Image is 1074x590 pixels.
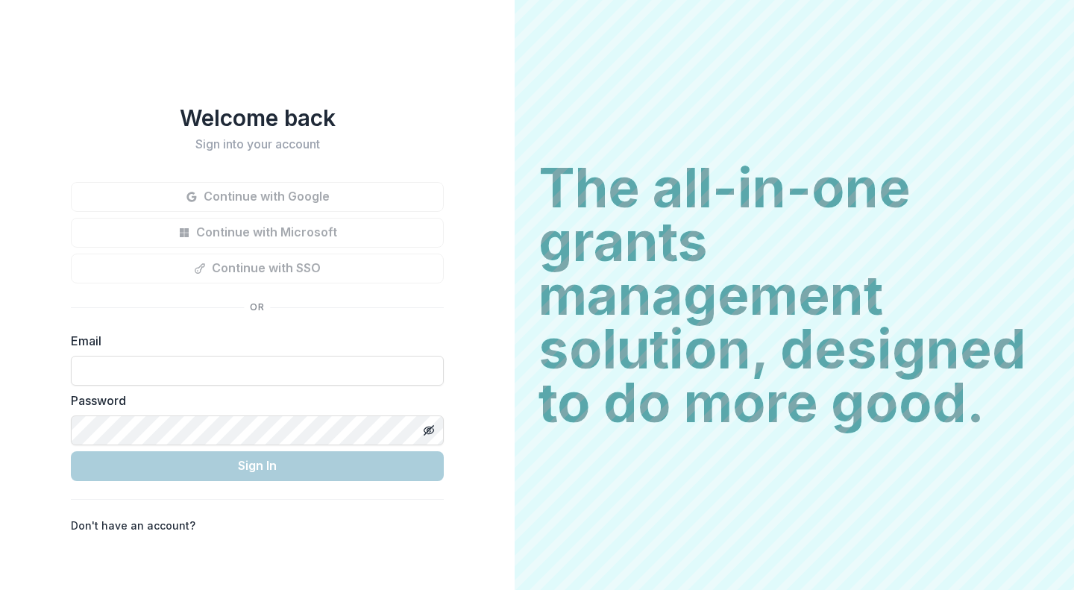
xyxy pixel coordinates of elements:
[71,451,444,481] button: Sign In
[71,332,435,350] label: Email
[71,392,435,409] label: Password
[71,182,444,212] button: Continue with Google
[417,418,441,442] button: Toggle password visibility
[71,218,444,248] button: Continue with Microsoft
[71,254,444,283] button: Continue with SSO
[71,518,195,533] p: Don't have an account?
[71,137,444,151] h2: Sign into your account
[71,104,444,131] h1: Welcome back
